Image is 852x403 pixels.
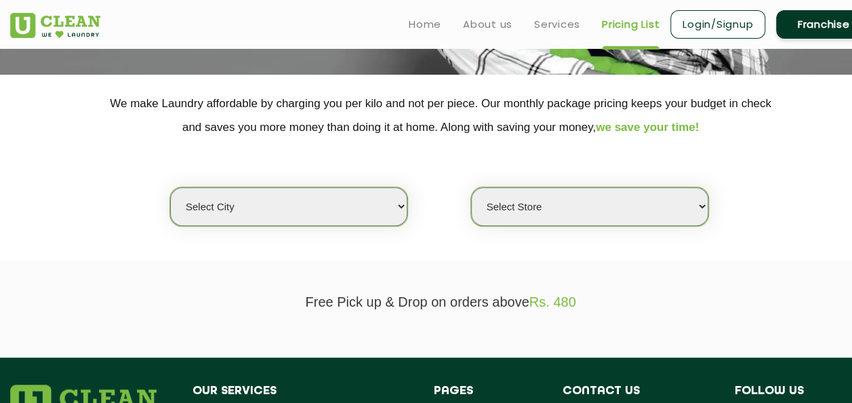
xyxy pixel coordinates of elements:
[409,16,441,33] a: Home
[529,294,576,309] span: Rs. 480
[670,10,765,39] a: Login/Signup
[10,13,100,38] img: UClean Laundry and Dry Cleaning
[596,121,699,134] span: we save your time!
[534,16,580,33] a: Services
[463,16,512,33] a: About us
[602,16,660,33] a: Pricing List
